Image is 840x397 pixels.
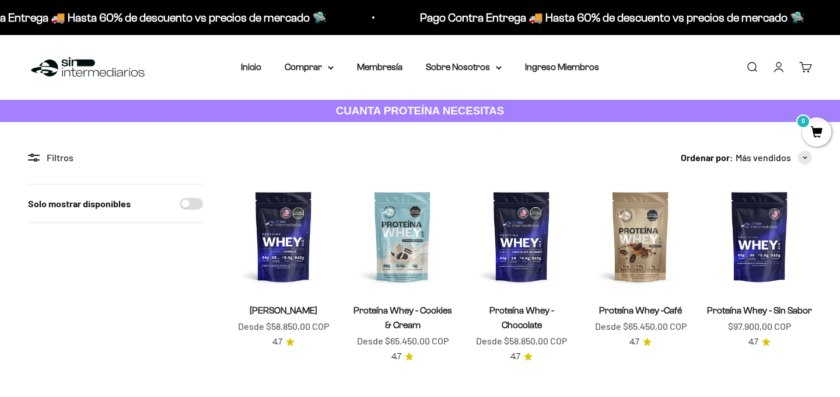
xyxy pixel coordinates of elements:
[391,350,401,363] span: 4.7
[391,350,414,363] a: 4.74.7 de 5.0 estrellas
[796,114,810,128] mark: 0
[357,333,449,349] sale-price: Desde $65.450,00 COP
[426,60,502,75] summary: Sobre Nosotros
[748,336,771,349] a: 4.74.7 de 5.0 estrellas
[681,150,733,165] span: Ordenar por:
[489,305,554,330] a: Proteína Whey - Chocolate
[802,127,831,140] a: 0
[510,350,520,363] span: 4.7
[28,150,203,165] div: Filtros
[476,333,567,349] sale-price: Desde $58.850,00 COP
[736,150,812,165] button: Más vendidos
[629,336,639,349] span: 4.7
[595,319,687,334] sale-price: Desde $65.450,00 COP
[238,319,329,334] sale-price: Desde $58.850,00 COP
[629,336,652,349] a: 4.74.7 de 5.0 estrellas
[28,196,131,211] label: Solo mostrar disponibles
[707,305,812,315] a: Proteína Whey - Sin Sabor
[510,350,533,363] a: 4.74.7 de 5.0 estrellas
[736,150,791,165] span: Más vendidos
[748,336,758,349] span: 4.7
[272,336,282,349] span: 4.7
[599,305,682,315] a: Proteína Whey -Café
[285,60,334,75] summary: Comprar
[357,62,402,72] a: Membresía
[336,105,505,117] strong: CUANTA PROTEÍNA NECESITAS
[241,62,261,72] a: Inicio
[416,8,800,27] p: Pago Contra Entrega 🚚 Hasta 60% de descuento vs precios de mercado 🛸
[728,319,791,334] sale-price: $97.900,00 COP
[525,62,599,72] a: Ingreso Miembros
[250,305,317,315] a: [PERSON_NAME]
[272,336,295,349] a: 4.74.7 de 5.0 estrellas
[353,305,452,330] a: Proteína Whey - Cookies & Cream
